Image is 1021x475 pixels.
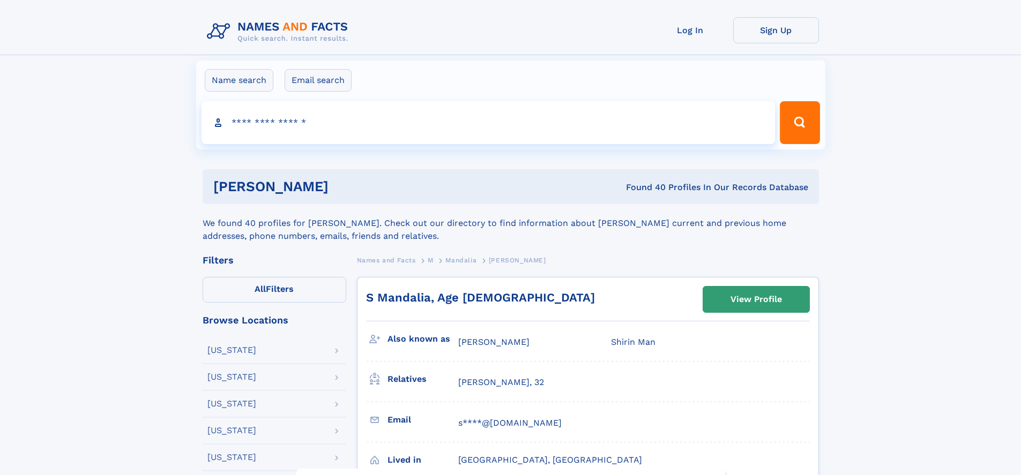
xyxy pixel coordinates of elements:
[207,373,256,381] div: [US_STATE]
[733,17,819,43] a: Sign Up
[489,257,546,264] span: [PERSON_NAME]
[203,255,346,265] div: Filters
[477,182,808,193] div: Found 40 Profiles In Our Records Database
[207,346,256,355] div: [US_STATE]
[387,330,458,348] h3: Also known as
[647,17,733,43] a: Log In
[611,337,655,347] span: Shirin Man
[428,253,434,267] a: M
[780,101,819,144] button: Search Button
[205,69,273,92] label: Name search
[202,101,776,144] input: search input
[445,253,476,267] a: Mandalia
[213,180,478,193] h1: [PERSON_NAME]
[207,426,256,435] div: [US_STATE]
[207,399,256,408] div: [US_STATE]
[387,370,458,388] h3: Relatives
[203,277,346,303] label: Filters
[731,287,782,312] div: View Profile
[203,315,346,325] div: Browse Locations
[203,17,357,46] img: Logo Names and Facts
[203,204,819,243] div: We found 40 profiles for [PERSON_NAME]. Check out our directory to find information about [PERSON...
[428,257,434,264] span: M
[458,455,642,465] span: [GEOGRAPHIC_DATA], [GEOGRAPHIC_DATA]
[703,286,809,312] a: View Profile
[357,253,416,267] a: Names and Facts
[387,411,458,429] h3: Email
[445,257,476,264] span: Mandalia
[207,453,256,462] div: [US_STATE]
[458,337,530,347] span: [PERSON_NAME]
[458,376,544,388] a: [PERSON_NAME], 32
[255,284,266,294] span: All
[387,451,458,469] h3: Lived in
[366,291,595,304] a: S Mandalia, Age [DEMOGRAPHIC_DATA]
[285,69,352,92] label: Email search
